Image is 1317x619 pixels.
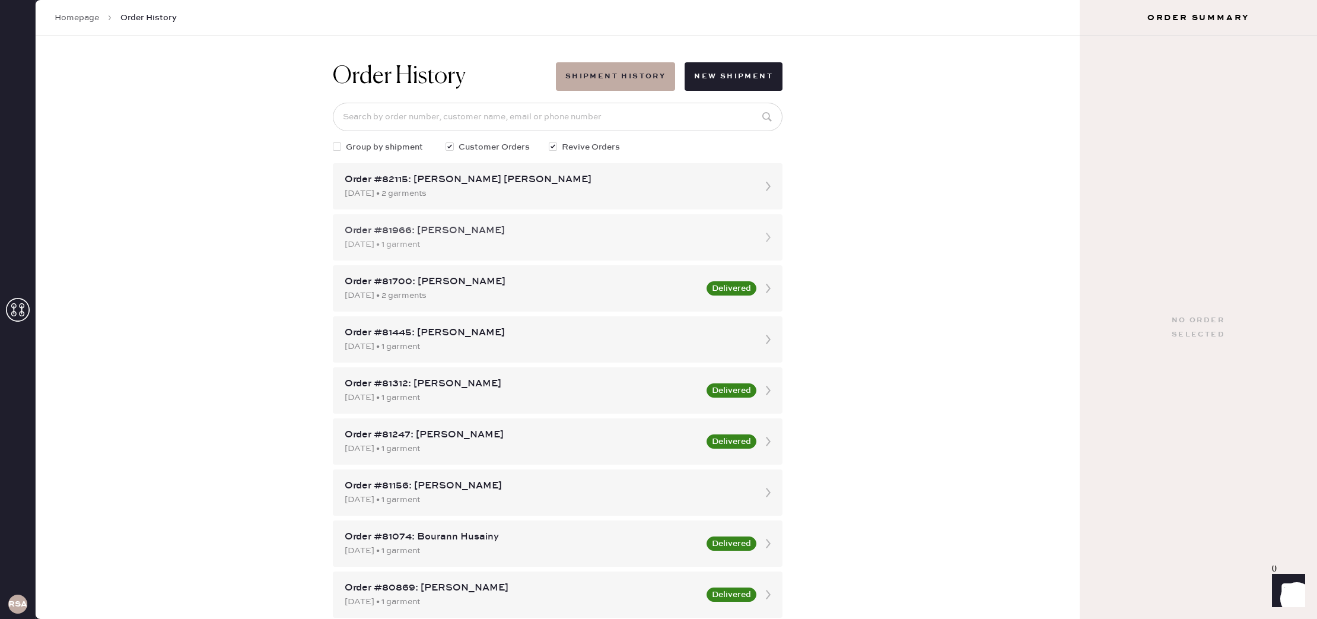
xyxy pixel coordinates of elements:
[346,141,423,154] span: Group by shipment
[345,326,749,340] div: Order #81445: [PERSON_NAME]
[345,340,749,353] div: [DATE] • 1 garment
[685,62,782,91] button: New Shipment
[38,216,157,231] td: 928817
[8,600,27,608] h3: RSA
[38,140,1277,183] div: # 84232 Nithya Arun [EMAIL_ADDRESS][DOMAIN_NAME]
[157,201,1202,216] th: Description
[157,231,1202,247] td: Pants - Reformation - Vida Dune Stripe - Size: 4
[556,62,675,91] button: Shipment History
[38,231,157,247] td: 928816
[166,451,378,466] td: [DATE]
[38,369,1277,383] div: Shipment #106507
[38,201,157,216] th: ID
[613,250,701,259] img: Logo
[345,595,699,608] div: [DATE] • 1 garment
[707,383,756,398] button: Delivered
[345,224,749,238] div: Order #81966: [PERSON_NAME]
[345,442,699,455] div: [DATE] • 1 garment
[333,103,782,131] input: Search by order number, customer name, email or phone number
[1202,201,1277,216] th: QTY
[120,12,177,24] span: Order History
[640,290,675,325] img: logo
[707,434,756,449] button: Delivered
[345,544,699,557] div: [DATE] • 1 garment
[55,12,99,24] a: Homepage
[345,428,699,442] div: Order #81247: [PERSON_NAME]
[707,588,756,602] button: Delivered
[38,415,1277,430] div: Orders In Shipment :
[333,62,466,91] h1: Order History
[459,141,530,154] span: Customer Orders
[707,281,756,296] button: Delivered
[1051,451,1277,466] td: 2
[707,537,756,551] button: Delivered
[1080,12,1317,24] h3: Order Summary
[1051,436,1277,451] th: # Garments
[613,481,701,491] img: logo
[38,126,1277,140] div: Customer information
[345,377,699,391] div: Order #81312: [PERSON_NAME]
[345,530,699,544] div: Order #81074: Bourann Husainy
[1202,231,1277,247] td: 1
[38,80,1277,94] div: Packing slip
[38,436,166,451] th: ID
[378,436,1051,451] th: Customer
[345,275,699,289] div: Order #81700: [PERSON_NAME]
[562,141,620,154] span: Revive Orders
[166,436,378,451] th: Order Date
[378,451,1051,466] td: [PERSON_NAME] [PERSON_NAME]
[345,173,749,187] div: Order #82115: [PERSON_NAME] [PERSON_NAME]
[38,451,166,466] td: 82115
[640,14,675,50] img: logo
[38,94,1277,108] div: Order # 82115
[38,383,1277,398] div: Reformation [GEOGRAPHIC_DATA]
[345,289,699,302] div: [DATE] • 2 garments
[345,391,699,404] div: [DATE] • 1 garment
[345,479,749,493] div: Order #81156: [PERSON_NAME]
[157,216,1202,231] td: Jeans - Reformation - [PERSON_NAME] Low Rise Ondine - Size: 26
[1261,566,1312,617] iframe: Front Chat
[345,187,749,200] div: [DATE] • 2 garments
[38,355,1277,369] div: Shipment Summary
[1202,216,1277,231] td: 1
[345,581,699,595] div: Order #80869: [PERSON_NAME]
[345,238,749,251] div: [DATE] • 1 garment
[345,493,749,506] div: [DATE] • 1 garment
[1172,313,1225,342] div: No order selected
